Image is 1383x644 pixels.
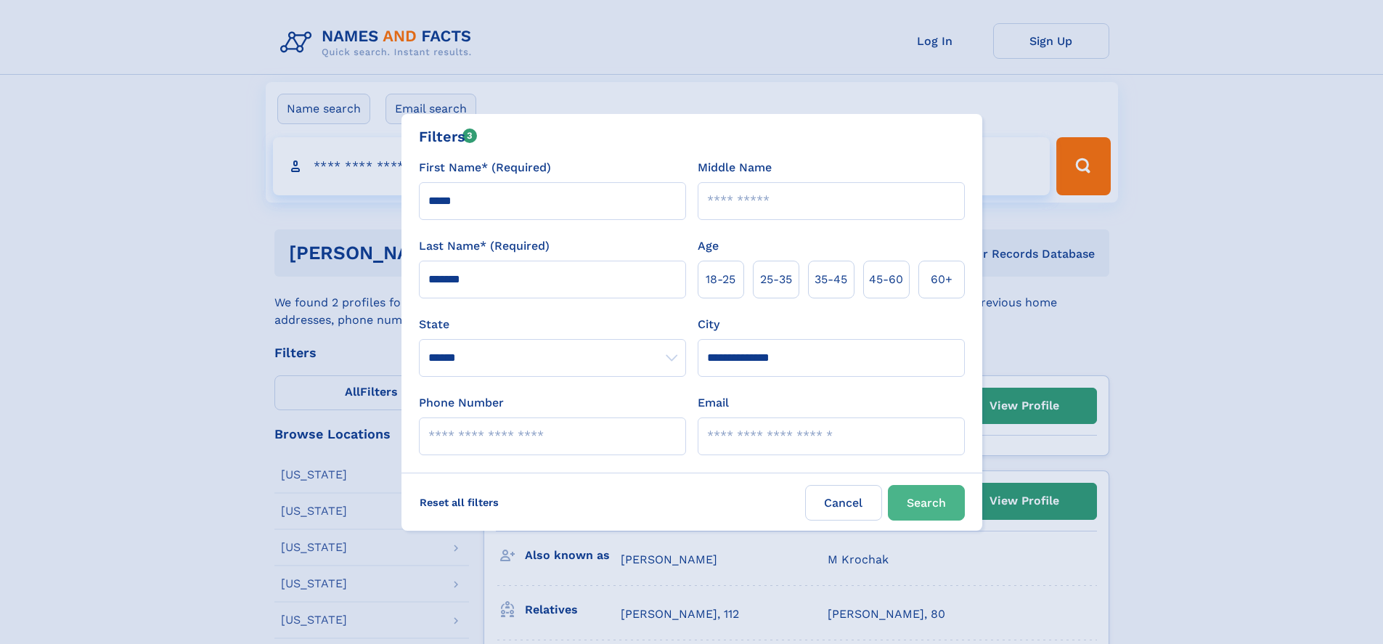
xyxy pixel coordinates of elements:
span: 45‑60 [869,271,903,288]
span: 60+ [931,271,952,288]
label: City [698,316,719,333]
span: 25‑35 [760,271,792,288]
label: Phone Number [419,394,504,412]
label: Cancel [805,485,882,521]
div: Filters [419,126,478,147]
label: Last Name* (Required) [419,237,550,255]
span: 18‑25 [706,271,735,288]
span: 35‑45 [815,271,847,288]
label: Middle Name [698,159,772,176]
label: Age [698,237,719,255]
label: State [419,316,686,333]
label: First Name* (Required) [419,159,551,176]
label: Email [698,394,729,412]
button: Search [888,485,965,521]
label: Reset all filters [410,485,508,520]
